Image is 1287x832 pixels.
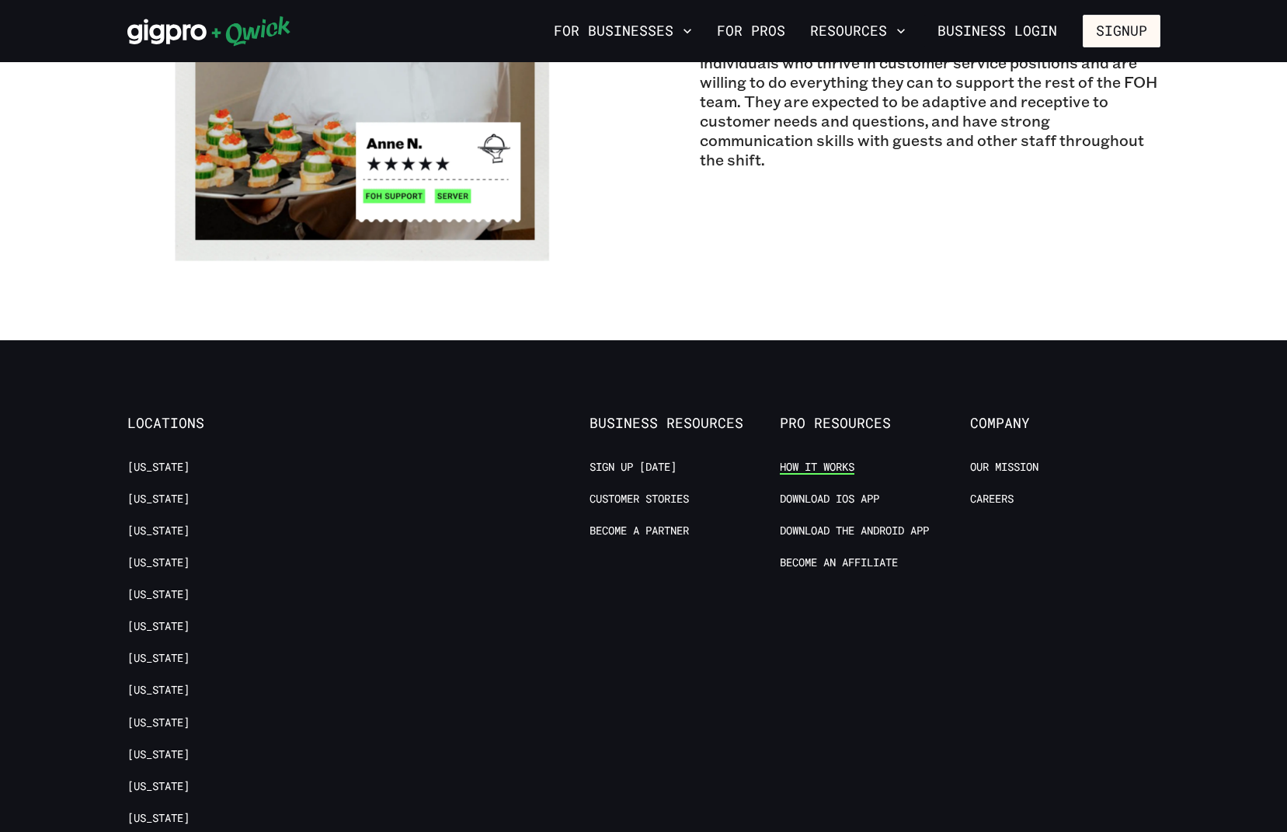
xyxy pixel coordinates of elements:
a: Sign up [DATE] [590,460,677,475]
a: Customer stories [590,492,689,507]
a: [US_STATE] [127,587,190,602]
a: [US_STATE] [127,460,190,475]
span: Company [970,415,1160,432]
a: [US_STATE] [127,524,190,538]
a: Become a Partner [590,524,689,538]
a: [US_STATE] [127,715,190,730]
a: [US_STATE] [127,555,190,570]
a: Download the Android App [780,524,929,538]
button: For Businesses [548,18,698,44]
a: [US_STATE] [127,619,190,634]
a: How it Works [780,460,854,475]
a: [US_STATE] [127,651,190,666]
button: Resources [804,18,912,44]
a: [US_STATE] [127,779,190,794]
button: Signup [1083,15,1160,47]
a: Business Login [924,15,1070,47]
a: Download IOS App [780,492,879,507]
span: Business Resources [590,415,780,432]
span: Locations [127,415,318,432]
a: [US_STATE] [127,683,190,698]
a: For Pros [711,18,791,44]
a: [US_STATE] [127,747,190,762]
span: Pro Resources [780,415,970,432]
a: Our Mission [970,460,1038,475]
a: [US_STATE] [127,811,190,826]
a: Become an Affiliate [780,555,898,570]
a: Careers [970,492,1014,507]
a: [US_STATE] [127,492,190,507]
